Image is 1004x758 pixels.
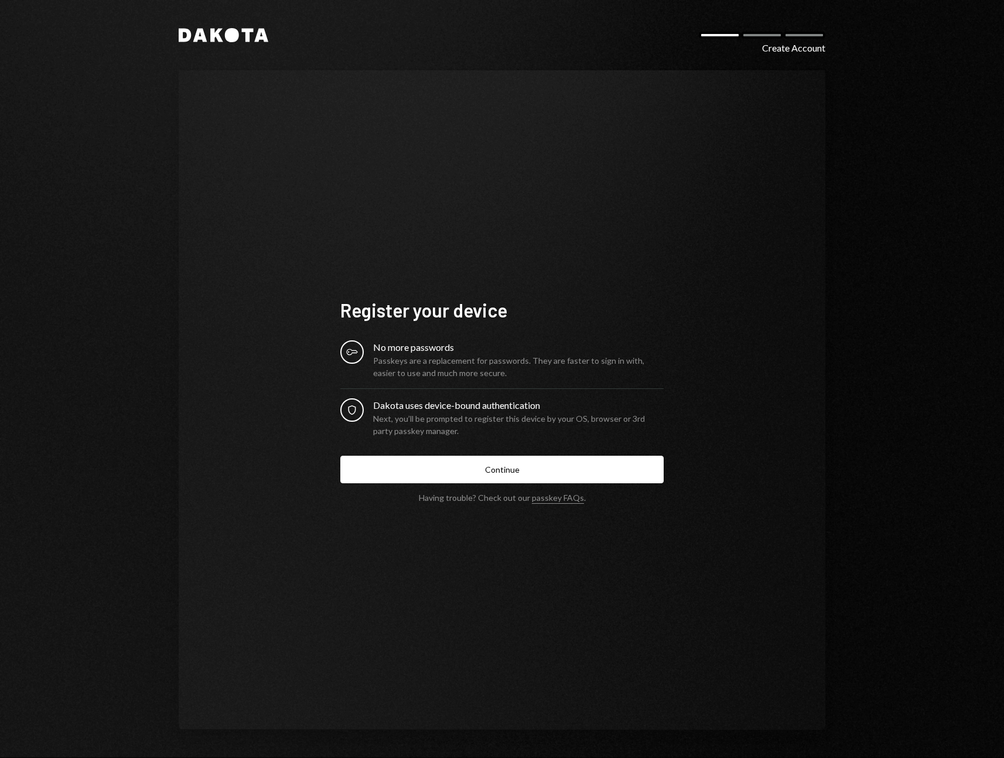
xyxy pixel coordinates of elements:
[340,298,664,322] h1: Register your device
[373,412,664,437] div: Next, you’ll be prompted to register this device by your OS, browser or 3rd party passkey manager.
[373,340,664,354] div: No more passwords
[373,354,664,379] div: Passkeys are a replacement for passwords. They are faster to sign in with, easier to use and much...
[340,456,664,483] button: Continue
[419,493,586,503] div: Having trouble? Check out our .
[762,41,825,55] div: Create Account
[532,493,584,504] a: passkey FAQs
[373,398,664,412] div: Dakota uses device-bound authentication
